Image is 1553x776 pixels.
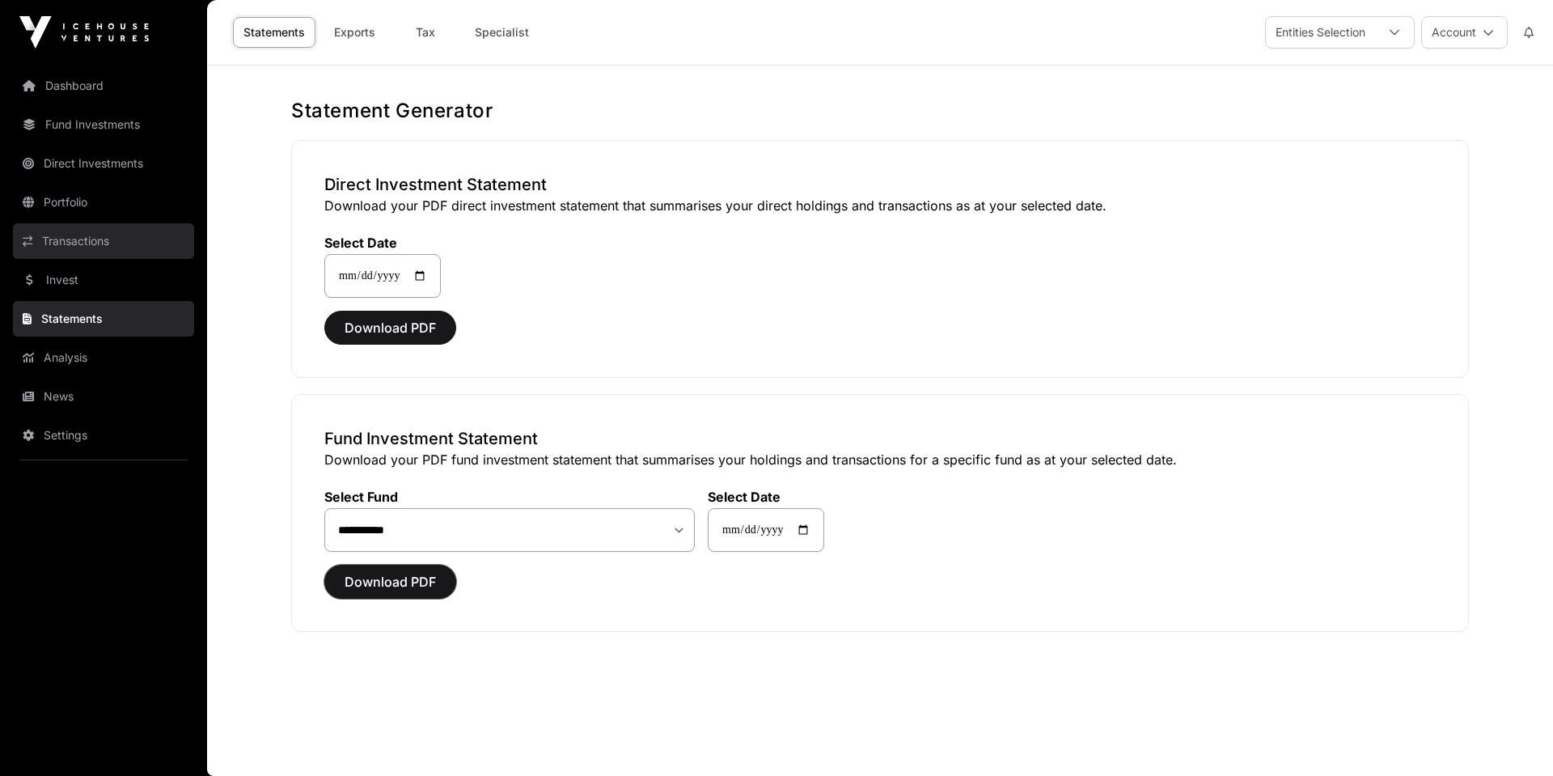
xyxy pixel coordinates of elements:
a: Dashboard [13,68,194,104]
a: Transactions [13,223,194,259]
a: Analysis [13,340,194,375]
a: Portfolio [13,184,194,220]
button: Download PDF [324,565,456,599]
a: Exports [322,17,387,48]
iframe: Chat Widget [1472,698,1553,776]
img: Icehouse Ventures Logo [19,16,149,49]
a: Specialist [464,17,540,48]
a: Download PDF [324,581,456,597]
label: Select Date [708,489,824,505]
a: Settings [13,418,194,453]
a: Tax [393,17,458,48]
h3: Direct Investment Statement [324,173,1436,196]
h3: Fund Investment Statement [324,427,1436,450]
a: Statements [13,301,194,337]
p: Download your PDF fund investment statement that summarises your holdings and transactions for a ... [324,450,1436,469]
label: Select Date [324,235,441,251]
p: Download your PDF direct investment statement that summarises your direct holdings and transactio... [324,196,1436,215]
button: Account [1421,16,1508,49]
span: Download PDF [345,318,436,337]
h1: Statement Generator [291,98,1469,124]
div: Entities Selection [1266,17,1375,48]
a: News [13,379,194,414]
a: Download PDF [324,327,456,343]
span: Download PDF [345,572,436,592]
a: Direct Investments [13,146,194,181]
a: Statements [233,17,315,48]
button: Download PDF [324,311,456,345]
a: Fund Investments [13,107,194,142]
label: Select Fund [324,489,695,505]
a: Invest [13,262,194,298]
